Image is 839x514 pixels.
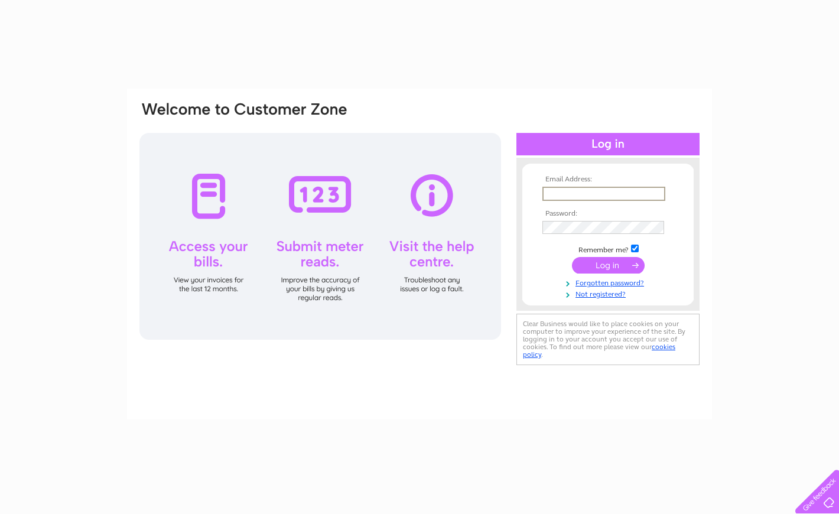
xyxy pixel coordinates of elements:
[516,314,700,365] div: Clear Business would like to place cookies on your computer to improve your experience of the sit...
[539,243,677,255] td: Remember me?
[542,276,677,288] a: Forgotten password?
[572,257,645,274] input: Submit
[542,288,677,299] a: Not registered?
[539,175,677,184] th: Email Address:
[539,210,677,218] th: Password:
[523,343,675,359] a: cookies policy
